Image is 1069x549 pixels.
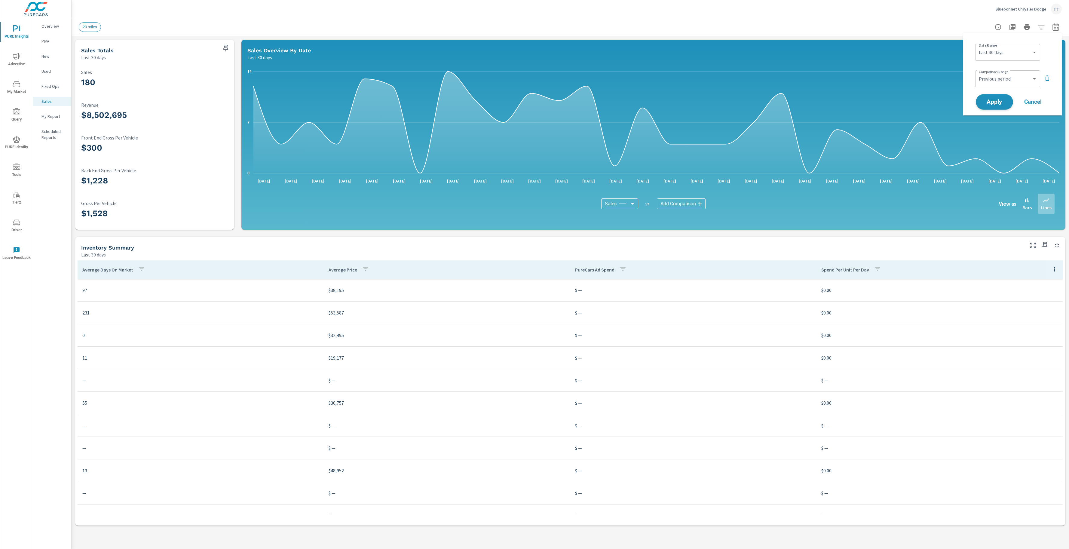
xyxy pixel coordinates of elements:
p: [DATE] [1011,178,1032,184]
p: $ — [575,309,812,316]
p: [DATE] [686,178,707,184]
p: [DATE] [1038,178,1059,184]
p: [DATE] [253,178,274,184]
p: $53,587 [329,309,565,316]
h3: $1,228 [81,176,228,186]
button: Apply [976,94,1013,110]
h3: 180 [81,77,228,87]
text: 0 [247,171,250,175]
p: [DATE] [795,178,816,184]
p: Last 30 days [81,54,106,61]
div: TT [1051,4,1062,14]
p: Front End Gross Per Vehicle [81,135,228,140]
h3: $8,502,695 [81,110,228,120]
span: Save this to your personalized report [1040,241,1050,250]
p: Last 30 days [247,54,272,61]
div: Scheduled Reports [33,127,71,142]
p: [DATE] [280,178,302,184]
h3: $1,528 [81,208,228,219]
p: Used [41,68,66,74]
div: Sales [33,97,71,106]
p: [DATE] [416,178,437,184]
span: PURE Insights [2,25,31,40]
p: $ — [575,287,812,294]
button: Minimize Widget [1052,241,1062,250]
p: Back End Gross Per Vehicle [81,168,228,173]
p: — [82,489,319,497]
p: Sales [81,69,228,75]
p: $ — [329,377,565,384]
p: Gross Per Vehicle [81,201,228,206]
p: PureCars Ad Spend [575,267,614,273]
p: [DATE] [362,178,383,184]
span: Apply [982,99,1007,105]
p: PIPA [41,38,66,44]
p: Overview [41,23,66,29]
p: $30,757 [329,399,565,406]
p: [DATE] [984,178,1005,184]
p: 26 [82,512,319,519]
p: Fixed Ops [41,83,66,89]
div: My Report [33,112,71,121]
p: [DATE] [443,178,464,184]
p: 13 [82,467,319,474]
h5: Inventory Summary [81,244,134,251]
p: Revenue [81,102,228,108]
p: $0.00 [821,309,1058,316]
p: $16,675 [329,512,565,519]
span: Add Comparison [660,201,696,207]
p: $0.00 [821,399,1058,406]
p: [DATE] [605,178,626,184]
p: 231 [82,309,319,316]
p: [DATE] [849,178,870,184]
button: Print Report [1021,21,1033,33]
p: [DATE] [524,178,545,184]
p: $0.00 [821,332,1058,339]
p: $ — [329,444,565,452]
h5: Sales Overview By Date [247,47,311,54]
p: $ — [575,467,812,474]
p: $ — [575,489,812,497]
div: Sales [601,198,638,209]
div: Add Comparison [657,198,706,209]
p: [DATE] [903,178,924,184]
p: [DATE] [876,178,897,184]
p: 0 [82,332,319,339]
p: — [82,444,319,452]
p: New [41,53,66,59]
p: vs [638,201,657,207]
span: Driver [2,219,31,234]
p: $ — [575,332,812,339]
p: 11 [82,354,319,361]
p: [DATE] [930,178,951,184]
button: Select Date Range [1050,21,1062,33]
p: $ — [575,422,812,429]
div: Overview [33,22,71,31]
p: [DATE] [740,178,761,184]
p: $ — [821,377,1058,384]
button: "Export Report to PDF" [1006,21,1018,33]
p: Scheduled Reports [41,128,66,140]
p: [DATE] [389,178,410,184]
p: $ — [821,489,1058,497]
p: [DATE] [767,178,789,184]
p: $ — [329,422,565,429]
p: — [82,422,319,429]
p: [DATE] [659,178,680,184]
div: Fixed Ops [33,82,71,91]
text: 7 [247,120,250,124]
p: Average Price [329,267,357,273]
span: Cancel [1021,99,1045,105]
span: My Market [2,81,31,95]
p: $ — [821,444,1058,452]
span: Tools [2,164,31,178]
span: Advertise [2,53,31,68]
h6: View as [999,201,1016,207]
span: Sales [605,201,617,207]
p: Spend Per Unit Per Day [821,267,869,273]
p: $ — [575,354,812,361]
p: [DATE] [632,178,653,184]
div: New [33,52,71,61]
p: [DATE] [335,178,356,184]
p: $19,177 [329,354,565,361]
